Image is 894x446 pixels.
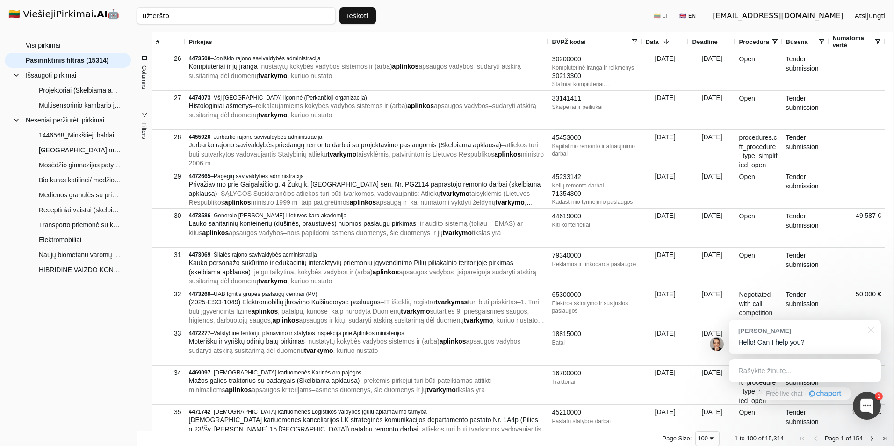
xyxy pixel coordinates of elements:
[746,435,757,442] span: 100
[875,392,883,400] div: 1
[552,72,638,81] div: 30213300
[189,63,521,79] span: – –
[189,134,211,140] span: 4455920
[663,435,692,442] div: Page Size:
[765,435,784,442] span: 15,314
[552,88,638,97] div: 30213100
[552,330,638,339] div: 18815000
[189,330,545,337] div: –
[189,259,513,276] span: Kauko personažo sukūrimo ir edukacinių interaktyvių priemonių įgyvendinimo Pilių piliakalnio teri...
[189,212,211,219] span: 4473586
[758,435,764,442] span: of
[39,263,122,277] span: HIBRIDINĖ VAIZDO KONFERENCIJŲ ĮRANGA (Skelbiama apklausa)
[189,190,533,216] span: – – – –
[735,91,782,129] div: Open
[327,151,356,158] span: tvarkymo
[642,405,689,444] div: [DATE]
[156,130,181,144] div: 28
[698,435,708,442] div: 100
[472,229,501,237] span: tikslas yra
[273,317,299,324] span: aplinkos
[766,389,802,398] span: Free live chat
[440,338,466,345] span: aplinkos
[214,252,317,258] span: Šilalės rajono savivaldybės administracija
[333,347,378,354] span: , kuriuo nustato
[642,248,689,287] div: [DATE]
[252,386,311,394] span: apsaugos kriterijams
[825,435,839,442] span: Page
[426,386,455,394] span: tvarkymo
[739,38,769,45] span: Procedūra
[552,38,586,45] span: BVPŽ kodai
[847,7,893,24] button: Atsijungti
[642,326,689,365] div: [DATE]
[189,180,541,197] span: Privažiavimo prie Gaigalaičio g. 4 Žukų k. [GEOGRAPHIC_DATA] sen. Nr. PG2114 paprastojo remonto d...
[141,65,148,89] span: Columns
[782,366,829,404] div: Tender submission
[552,198,638,206] div: Kadastrinio tyrinėjimo paslaugos
[258,277,287,285] span: tvarkymo
[189,268,536,285] span: – –
[782,130,829,169] div: Tender submission
[254,268,373,276] span: jeigu taikytina, kokybės vadybos ir (arba)
[156,170,181,183] div: 29
[496,199,525,206] span: tvarkymo
[881,435,889,442] div: Last Page
[214,409,427,415] span: [DEMOGRAPHIC_DATA] kariuomenės Logistikos valdybos Įgulų aptarnavimo tarnyba
[646,38,659,45] span: Data
[695,431,720,446] div: Page Size
[26,113,104,127] span: Neseniai peržiūrėti pirkimai
[156,209,181,223] div: 30
[829,405,885,444] div: 160 331 €
[225,386,252,394] span: aplinkos
[552,212,638,221] div: 44619000
[258,72,287,79] span: tvarkymo
[740,435,745,442] span: to
[189,409,211,415] span: 4471742
[202,229,229,237] span: aplinkos
[782,169,829,208] div: Tender submission
[759,387,851,400] a: Free live chat·
[189,252,211,258] span: 4473069
[782,287,829,326] div: Tender submission
[868,435,876,442] div: Next Page
[713,10,844,22] div: [EMAIL_ADDRESS][DOMAIN_NAME]
[642,366,689,404] div: [DATE]
[466,338,521,345] span: apsaugos vadybos
[189,251,545,259] div: –
[189,369,545,376] div: –
[189,55,211,62] span: 4473508
[552,64,638,72] div: Kompiuterinė įranga ir reikmenys
[288,72,332,79] span: , kuriuo nustato
[156,248,181,262] div: 31
[189,338,305,345] span: Moteriškų ir vyriškų odinių batų pirkimas
[214,55,321,62] span: Joniškio rajono savivaldybės administracija
[189,38,212,45] span: Pirkėjas
[692,38,718,45] span: Deadline
[39,173,122,187] span: Bio kuras katilinei/ medžio granulės (Skelbiama apklausa)
[214,173,304,180] span: Pagėgių savivaldybės administracija
[384,298,435,306] span: IT išteklių registro
[689,326,735,365] div: [DATE]
[642,130,689,169] div: [DATE]
[189,291,211,297] span: 4473269
[229,229,283,237] span: apsaugos vadybos
[189,173,211,180] span: 4472665
[224,199,251,206] span: aplinkos
[189,377,360,384] span: Mažos galios traktorius su padargais (Skelbiama apklausa)
[156,366,181,380] div: 34
[552,189,638,199] div: 71354300
[833,35,874,49] span: Numatoma vertė
[261,63,392,70] span: nustatytų kokybės vadybos sistemos ir (arba)
[189,220,523,237] span: ir audito sistemą (toliau – EMAS) ar kitus
[642,169,689,208] div: [DATE]
[689,248,735,287] div: [DATE]
[689,91,735,129] div: [DATE]
[782,51,829,90] div: Tender submission
[287,229,443,237] span: nors papildomi asmens duomenys, šie duomenys ir jų
[782,248,829,287] div: Tender submission
[401,308,430,315] span: tvarkymo
[411,199,496,206] span: kai numatomi vykdyti želdynų
[189,298,381,306] span: (2025-ESO-1049) Elektromobilių įkrovimo Kaišiadoryse paslaugos
[39,218,122,232] span: Transporto priemonė su keltuvu, sukomplektuota neįgaliųjų vežimėliuose sėdintiems asmenims (mikro...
